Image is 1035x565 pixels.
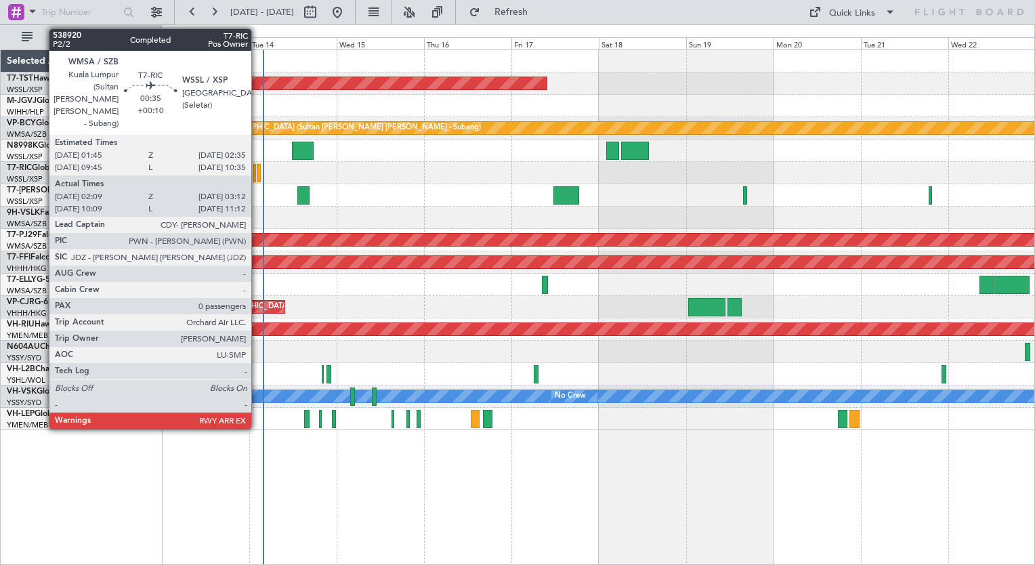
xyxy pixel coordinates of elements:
a: YSSY/SYD [7,353,41,363]
div: [DATE] [164,27,187,39]
a: VH-RIUHawker 800XP [7,320,91,329]
a: 9H-VSLKFalcon 7X [7,209,77,217]
span: T7-PJ29 [7,231,37,239]
span: VH-LEP [7,410,35,418]
a: T7-[PERSON_NAME]Global 7500 [7,186,131,194]
a: VHHH/HKG [7,308,47,318]
span: N604AU [7,343,40,351]
span: T7-ELLY [7,276,37,284]
a: YMEN/MEB [7,420,48,430]
span: T7-FFI [7,253,30,261]
span: [DATE] - [DATE] [230,6,294,18]
a: T7-FFIFalcon 7X [7,253,68,261]
a: WIHH/HLP [7,107,44,117]
span: VP-CJR [7,298,35,306]
div: Fri 17 [511,37,599,49]
a: T7-PJ29Falcon 7X [7,231,75,239]
div: Planned Maint [GEOGRAPHIC_DATA] ([GEOGRAPHIC_DATA] Intl) [78,297,304,317]
span: T7-RIC [7,164,32,172]
span: VH-VSK [7,388,37,396]
a: VH-LEPGlobal 6000 [7,410,81,418]
a: M-JGVJGlobal 5000 [7,97,83,105]
div: Mon 13 [162,37,249,49]
span: All Aircraft [35,33,143,42]
a: VP-CJRG-650 [7,298,58,306]
div: Sun 19 [686,37,774,49]
a: N8998KGlobal 6000 [7,142,84,150]
a: WMSA/SZB [7,286,47,296]
span: VH-L2B [7,365,35,373]
a: VH-L2BChallenger 604 [7,365,93,373]
a: WSSL/XSP [7,174,43,184]
a: T7-TSTHawker 900XP [7,75,89,83]
div: Wed 15 [337,37,424,49]
span: T7-[PERSON_NAME] [7,186,85,194]
a: VP-BCYGlobal 5000 [7,119,82,127]
span: VH-RIU [7,320,35,329]
div: Planned Maint [GEOGRAPHIC_DATA] (Sultan [PERSON_NAME] [PERSON_NAME] - Subang) [165,118,481,138]
a: WMSA/SZB [7,219,47,229]
button: Quick Links [802,1,902,23]
a: N604AUChallenger 604 [7,343,98,351]
span: VP-BCY [7,119,36,127]
span: T7-TST [7,75,33,83]
a: VHHH/HKG [7,264,47,274]
span: Refresh [483,7,540,17]
a: WSSL/XSP [7,196,43,207]
a: YMEN/MEB [7,331,48,341]
span: M-JGVJ [7,97,37,105]
div: Tue 14 [249,37,337,49]
a: T7-ELLYG-550 [7,276,60,284]
div: Quick Links [829,7,875,20]
a: VH-VSKGlobal Express XRS [7,388,111,396]
button: All Aircraft [15,26,147,48]
a: WSSL/XSP [7,85,43,95]
div: Mon 20 [774,37,861,49]
a: YSHL/WOL [7,375,45,385]
a: WMSA/SZB [7,129,47,140]
div: Thu 16 [424,37,511,49]
div: Tue 21 [861,37,948,49]
div: No Crew [555,386,586,406]
div: Sat 18 [599,37,686,49]
input: Trip Number [41,2,119,22]
span: N8998K [7,142,38,150]
a: WSSL/XSP [7,152,43,162]
a: WMSA/SZB [7,241,47,251]
a: T7-RICGlobal 6000 [7,164,78,172]
a: YSSY/SYD [7,398,41,408]
span: 9H-VSLK [7,209,40,217]
button: Refresh [463,1,544,23]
